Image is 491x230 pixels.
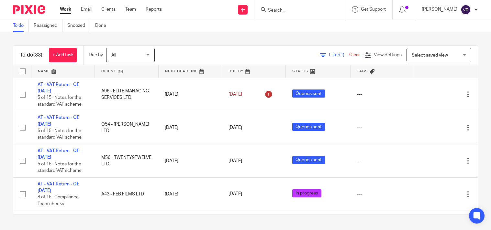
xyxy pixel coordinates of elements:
[146,6,162,13] a: Reports
[412,53,448,57] span: Select saved view
[158,177,222,211] td: [DATE]
[357,191,408,197] div: ---
[67,19,90,32] a: Snoozed
[95,111,159,144] td: O54 - [PERSON_NAME] LTD
[49,48,77,62] a: + Add task
[158,144,222,178] td: [DATE]
[60,6,71,13] a: Work
[357,91,408,98] div: ---
[357,69,368,73] span: Tags
[158,111,222,144] td: [DATE]
[34,19,62,32] a: Reassigned
[101,6,116,13] a: Clients
[158,78,222,111] td: [DATE]
[38,95,82,107] span: 5 of 15 · Notes for the standard VAT scheme
[292,156,325,164] span: Queries sent
[292,189,321,197] span: In progress
[95,19,111,32] a: Done
[267,8,326,14] input: Search
[422,6,457,13] p: [PERSON_NAME]
[374,53,402,57] span: View Settings
[95,78,159,111] td: A96 - ELITE MANAGING SERVICES LTD
[361,7,386,12] span: Get Support
[229,125,242,130] span: [DATE]
[95,177,159,211] td: A43 - FEB FILMS LTD
[111,53,116,57] span: All
[38,82,79,93] a: AT - VAT Return - QE [DATE]
[38,162,82,173] span: 5 of 15 · Notes for the standard VAT scheme
[229,92,242,97] span: [DATE]
[357,158,408,164] div: ---
[95,144,159,178] td: M56 - TWENTY9TWELVE LTD.
[229,159,242,163] span: [DATE]
[89,52,103,58] p: Due by
[125,6,136,13] a: Team
[38,129,82,140] span: 5 of 15 · Notes for the standard VAT scheme
[329,53,349,57] span: Filter
[292,123,325,131] span: Queries sent
[33,52,42,57] span: (33)
[229,192,242,196] span: [DATE]
[13,5,45,14] img: Pixie
[339,53,344,57] span: (1)
[20,52,42,58] h1: To do
[81,6,92,13] a: Email
[357,124,408,131] div: ---
[38,182,79,193] a: AT - VAT Return - QE [DATE]
[292,89,325,98] span: Queries sent
[461,5,471,15] img: svg%3E
[38,115,79,126] a: AT - VAT Return - QE [DATE]
[349,53,360,57] a: Clear
[13,19,29,32] a: To do
[38,149,79,160] a: AT - VAT Return - QE [DATE]
[38,195,79,206] span: 8 of 15 · Compliance Team checks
